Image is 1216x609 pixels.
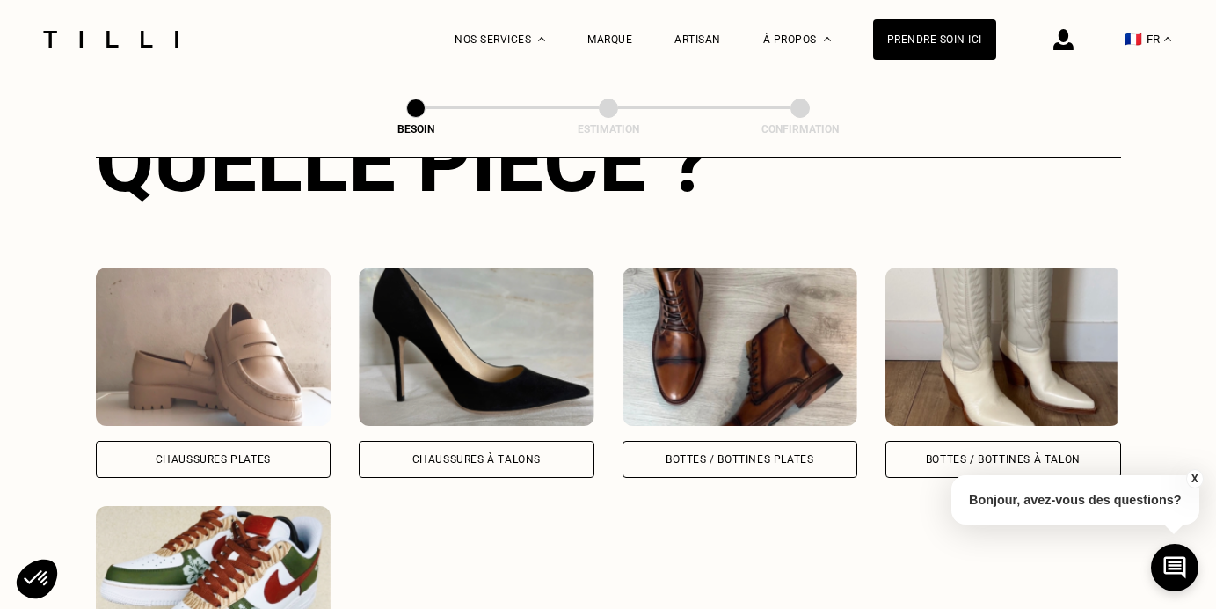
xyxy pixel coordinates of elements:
div: Estimation [521,123,696,136]
a: Artisan [674,33,721,46]
img: Tilli retouche votre Bottes / Bottines à talon [885,268,1121,426]
img: Menu déroulant [538,37,545,41]
div: Confirmation [712,123,888,136]
div: Chaussures à Talons [412,454,541,465]
div: Bottes / Bottines plates [666,454,813,465]
div: Quelle pièce ? [96,113,1121,211]
img: Tilli retouche votre Bottes / Bottines plates [623,268,858,426]
div: Bottes / Bottines à talon [926,454,1081,465]
a: Prendre soin ici [873,19,996,60]
img: menu déroulant [1164,37,1171,41]
img: icône connexion [1053,29,1074,50]
img: Tilli retouche votre Chaussures à Talons [359,268,594,426]
img: Logo du service de couturière Tilli [37,31,185,48]
button: X [1185,469,1203,488]
div: Chaussures Plates [156,454,271,465]
a: Marque [587,33,632,46]
img: Menu déroulant à propos [824,37,831,41]
div: Besoin [328,123,504,136]
span: 🇫🇷 [1125,31,1142,48]
p: Bonjour, avez-vous des questions? [951,475,1199,525]
img: Tilli retouche votre Chaussures Plates [96,268,331,426]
